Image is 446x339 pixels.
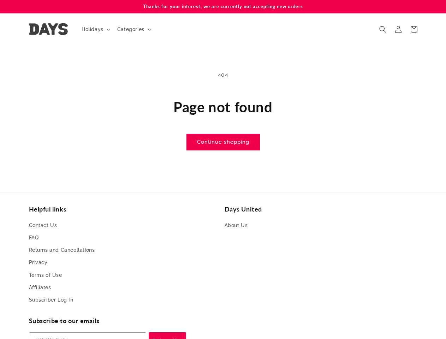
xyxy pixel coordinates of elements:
[113,22,154,37] summary: Categories
[29,23,68,35] img: Days United
[29,281,51,294] a: Affiliates
[186,134,260,150] a: Continue shopping
[29,70,417,80] p: 404
[82,26,103,32] span: Holidays
[29,232,39,244] a: FAQ
[29,244,95,256] a: Returns and Cancellations
[117,26,144,32] span: Categories
[29,98,417,116] h1: Page not found
[77,22,113,37] summary: Holidays
[29,221,57,232] a: Contact Us
[225,205,417,213] h2: Days United
[225,221,248,232] a: About Us
[29,269,62,281] a: Terms of Use
[29,256,48,269] a: Privacy
[29,294,73,306] a: Subscriber Log In
[375,22,391,37] summary: Search
[29,205,222,213] h2: Helpful links
[29,317,223,325] h2: Subscribe to our emails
